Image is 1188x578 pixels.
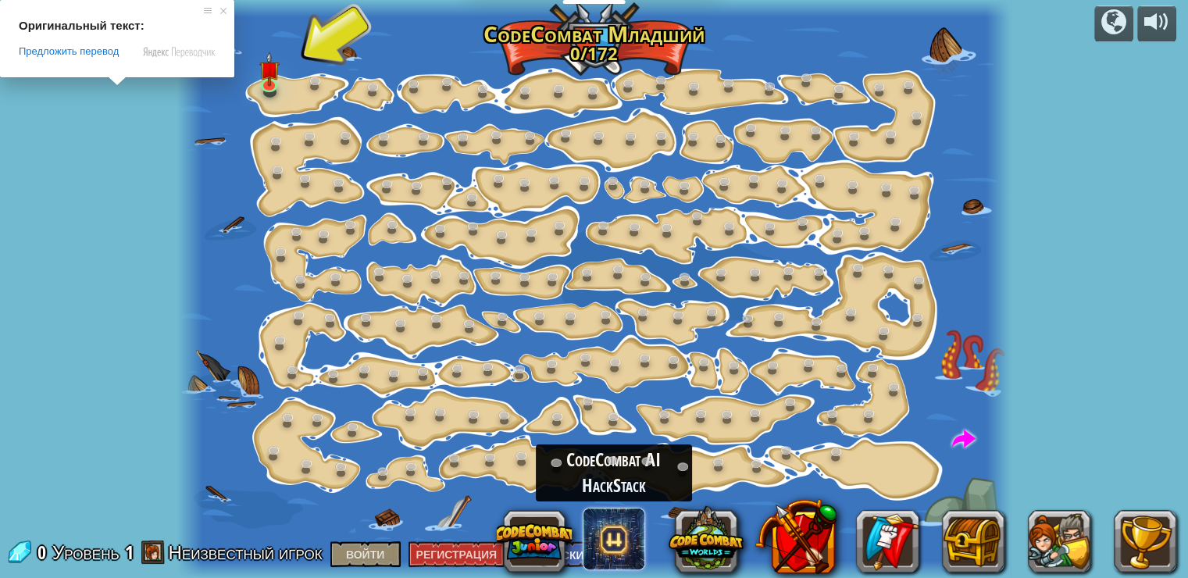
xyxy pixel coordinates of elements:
ya-tr-span: Неизвестный игрок [169,540,323,565]
img: level-banner-unstarted.png [259,52,280,87]
ya-tr-span: Войти [346,547,384,562]
ya-tr-span: 1 [125,540,134,565]
button: Кампании [1094,5,1133,42]
ya-tr-span: Уровень [52,540,120,565]
button: Войти [330,541,401,567]
div: CodeCombat AI HackStack [536,444,692,501]
span: 0 [37,540,51,565]
span: Оригинальный текст: [19,19,144,32]
ya-tr-span: Регистрация [416,547,498,562]
button: Регистрация [408,541,505,567]
button: Регулировать громкость [1137,5,1176,42]
span: Предложить перевод [19,45,119,59]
